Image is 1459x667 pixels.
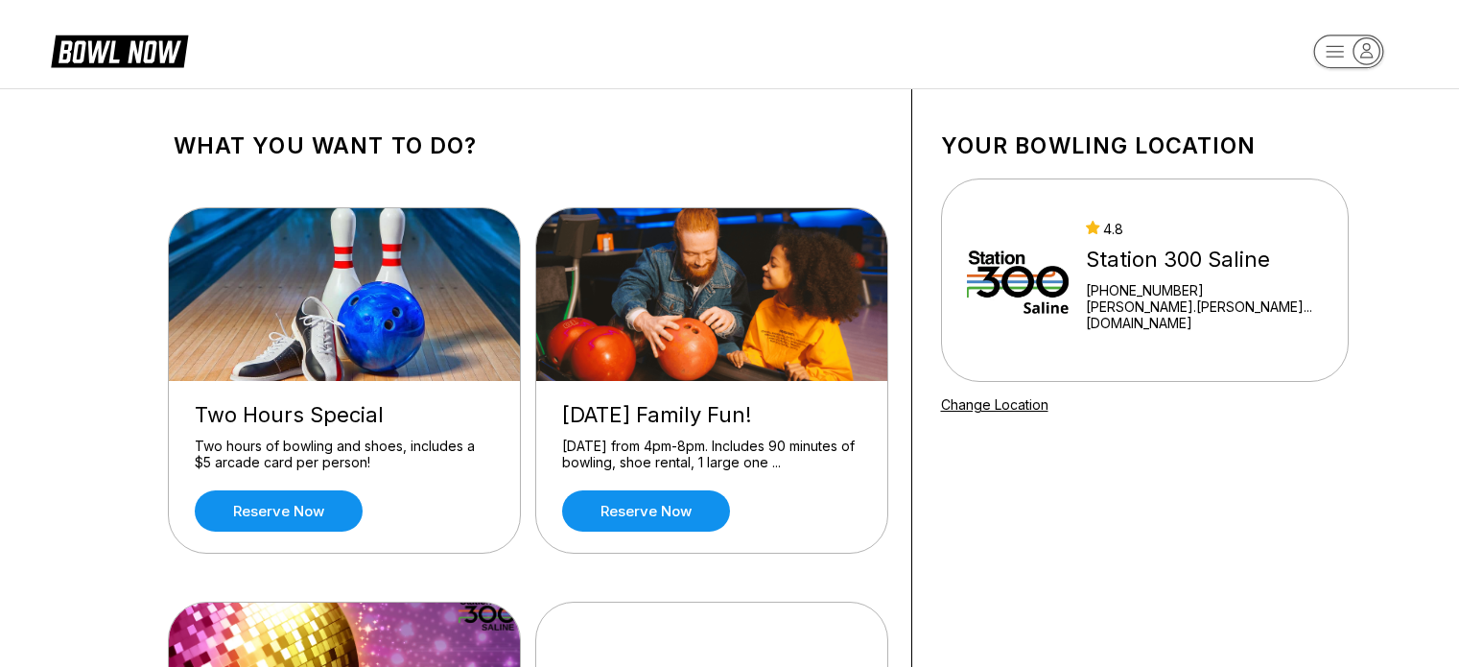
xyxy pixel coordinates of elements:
div: [DATE] from 4pm-8pm. Includes 90 minutes of bowling, shoe rental, 1 large one ... [562,438,861,471]
a: Reserve now [562,490,730,532]
a: Reserve now [195,490,363,532]
div: Station 300 Saline [1086,247,1322,273]
div: [PHONE_NUMBER] [1086,282,1322,298]
img: Two Hours Special [169,208,522,381]
div: Two hours of bowling and shoes, includes a $5 arcade card per person! [195,438,494,471]
h1: What you want to do? [174,132,882,159]
img: Friday Family Fun! [536,208,889,381]
div: 4.8 [1086,221,1322,237]
h1: Your bowling location [941,132,1349,159]
a: Change Location [941,396,1048,413]
img: Station 300 Saline [967,208,1070,352]
a: [PERSON_NAME].[PERSON_NAME]...[DOMAIN_NAME] [1086,298,1322,331]
div: [DATE] Family Fun! [562,402,861,428]
div: Two Hours Special [195,402,494,428]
